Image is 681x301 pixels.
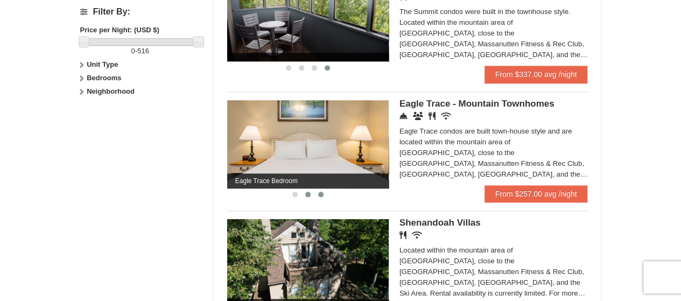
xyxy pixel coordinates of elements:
i: Concierge Desk [399,112,408,120]
span: 516 [137,47,149,55]
a: From $337.00 avg /night [485,66,588,83]
span: Eagle Trace Bedroom [227,173,389,188]
div: The Summit condos were built in the townhouse style. Located within the mountain area of [GEOGRAP... [399,6,588,60]
strong: Unit Type [87,60,118,68]
strong: Bedrooms [87,74,121,82]
span: 0 [131,47,135,55]
a: From $257.00 avg /night [485,185,588,202]
strong: Price per Night: (USD $) [80,26,159,34]
i: Wireless Internet (free) [412,231,422,239]
div: Eagle Trace condos are built town-house style and are located within the mountain area of [GEOGRA... [399,126,588,180]
div: Located within the mountain area of [GEOGRAPHIC_DATA], close to the [GEOGRAPHIC_DATA], Massanutte... [399,245,588,299]
h4: Filter By: [80,7,200,17]
img: Eagle Trace Bedroom [227,100,389,188]
i: Conference Facilities [413,112,423,120]
i: Restaurant [429,112,436,120]
i: Wireless Internet (free) [441,112,451,120]
strong: Neighborhood [87,87,135,95]
span: Eagle Trace - Mountain Townhomes [399,99,554,109]
label: - [80,46,200,57]
i: Restaurant [399,231,406,239]
span: Shenandoah Villas [399,218,481,228]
